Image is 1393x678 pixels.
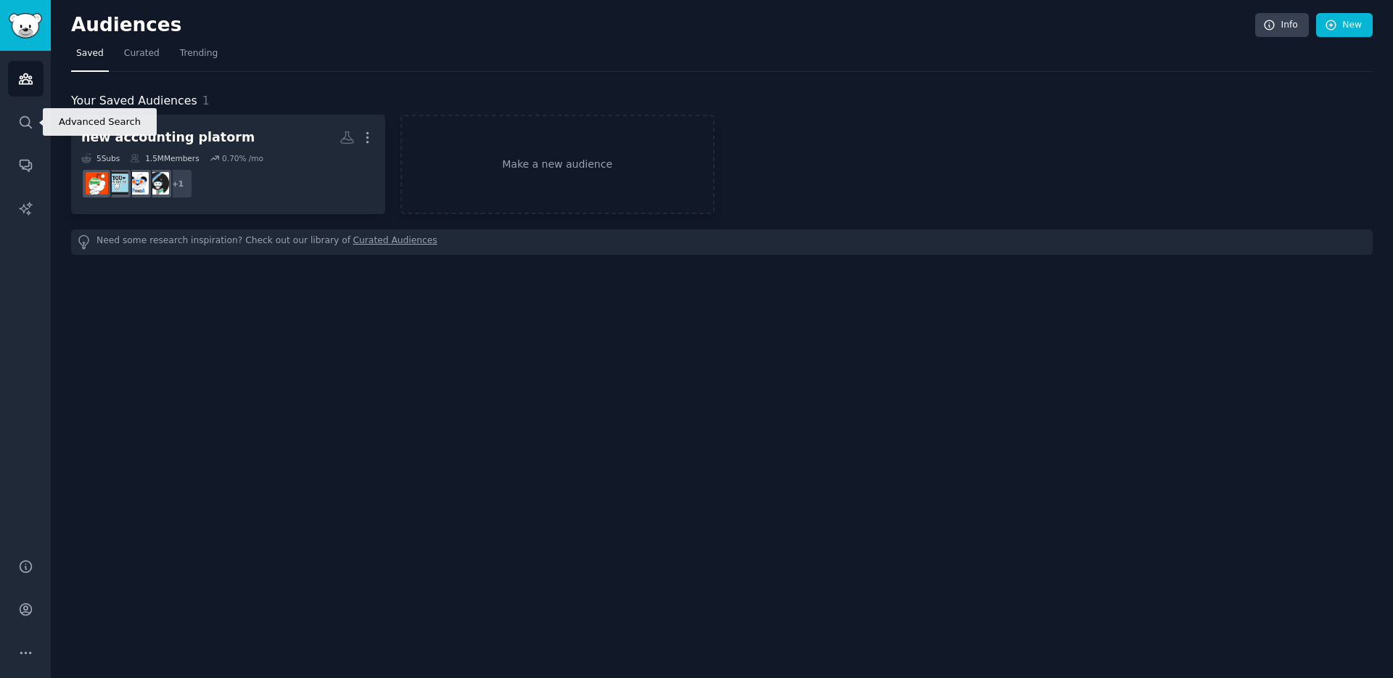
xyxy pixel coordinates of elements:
[222,153,263,163] div: 0.70 % /mo
[71,115,385,214] a: new accounting platorm5Subs1.5MMembers0.70% /mo+1CFAFPandACPAAccounting
[71,42,109,72] a: Saved
[1316,13,1373,38] a: New
[147,172,169,195] img: CFA
[400,115,715,214] a: Make a new audience
[180,47,218,60] span: Trending
[71,92,197,110] span: Your Saved Audiences
[81,153,120,163] div: 5 Sub s
[9,13,42,38] img: GummySearch logo
[106,172,128,195] img: CPA
[126,172,149,195] img: FPandA
[71,229,1373,255] div: Need some research inspiration? Check out our library of
[130,153,199,163] div: 1.5M Members
[81,128,255,147] div: new accounting platorm
[353,234,437,250] a: Curated Audiences
[76,47,104,60] span: Saved
[202,94,210,107] span: 1
[86,172,108,195] img: Accounting
[163,168,193,199] div: + 1
[119,42,165,72] a: Curated
[1255,13,1309,38] a: Info
[124,47,160,60] span: Curated
[71,14,1255,37] h2: Audiences
[175,42,223,72] a: Trending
